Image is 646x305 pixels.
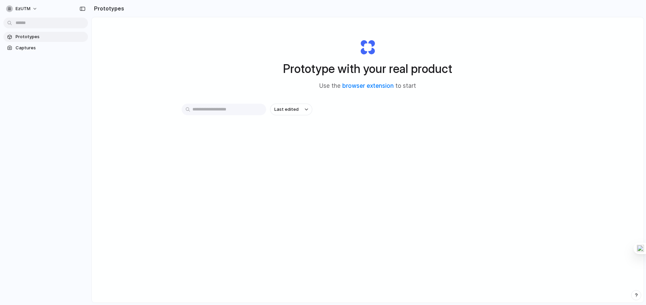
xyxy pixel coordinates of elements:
span: Last edited [274,106,299,113]
span: Captures [16,45,85,51]
a: Captures [3,43,88,53]
h1: Prototype with your real product [283,60,452,78]
a: browser extension [342,82,394,89]
h2: Prototypes [91,4,124,12]
button: Last edited [270,104,312,115]
span: ezUTM [16,5,30,12]
span: Prototypes [16,33,85,40]
button: ezUTM [3,3,41,14]
a: Prototypes [3,32,88,42]
span: Use the to start [319,82,416,91]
